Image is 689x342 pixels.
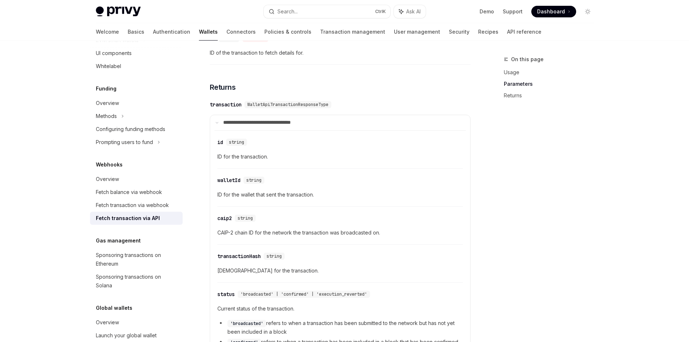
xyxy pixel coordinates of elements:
span: string [229,139,244,145]
div: status [217,291,235,298]
span: CAIP-2 chain ID for the network the transaction was broadcasted on. [217,228,463,237]
a: Fetch balance via webhook [90,186,183,199]
a: Fetch transaction via webhook [90,199,183,212]
div: Fetch transaction via API [96,214,160,223]
div: Configuring funding methods [96,125,165,134]
span: ID for the wallet that sent the transaction. [217,190,463,199]
a: Sponsoring transactions on Ethereum [90,249,183,270]
a: Demo [480,8,494,15]
button: Toggle dark mode [582,6,594,17]
a: Recipes [478,23,498,41]
span: ID of the transaction to fetch details for. [210,48,471,57]
a: Usage [504,67,599,78]
div: Whitelabel [96,62,121,71]
div: Overview [96,318,119,327]
span: [DEMOGRAPHIC_DATA] for the transaction. [217,266,463,275]
div: Fetch balance via webhook [96,188,162,197]
a: Basics [128,23,144,41]
a: Whitelabel [90,60,183,73]
a: UI components [90,47,183,60]
code: 'broadcasted' [227,320,266,327]
a: Parameters [504,78,599,90]
div: Overview [96,175,119,183]
a: Configuring funding methods [90,123,183,136]
div: UI components [96,49,132,58]
a: Security [449,23,469,41]
li: refers to when a transaction has been submitted to the network but has not yet been included in a... [217,319,463,336]
span: On this page [511,55,544,64]
div: Prompting users to fund [96,138,153,147]
a: Sponsoring transactions on Solana [90,270,183,292]
button: Ask AI [394,5,426,18]
span: Dashboard [537,8,565,15]
a: API reference [507,23,541,41]
div: transaction [210,101,242,108]
h5: Global wallets [96,304,132,312]
a: Overview [90,316,183,329]
div: Launch your global wallet [96,331,157,340]
a: Returns [504,90,599,101]
a: Overview [90,173,183,186]
div: Fetch transaction via webhook [96,201,169,210]
div: walletId [217,177,241,184]
span: ID for the transaction. [217,152,463,161]
div: Search... [277,7,298,16]
a: Overview [90,97,183,110]
div: transactionHash [217,253,261,260]
a: Welcome [96,23,119,41]
a: Wallets [199,23,218,41]
a: Dashboard [531,6,576,17]
div: Sponsoring transactions on Ethereum [96,251,178,268]
div: caip2 [217,215,232,222]
span: Ask AI [406,8,421,15]
div: Methods [96,112,117,121]
h5: Funding [96,84,116,93]
span: Current status of the transaction. [217,304,463,313]
a: User management [394,23,440,41]
span: string [238,215,253,221]
h5: Gas management [96,236,141,245]
a: Launch your global wallet [90,329,183,342]
div: id [217,139,223,146]
span: Returns [210,82,236,92]
span: Ctrl K [375,9,386,14]
a: Policies & controls [264,23,311,41]
a: Authentication [153,23,190,41]
div: Sponsoring transactions on Solana [96,273,178,290]
span: WalletApiTransactionResponseType [247,102,328,107]
span: string [267,253,282,259]
div: Overview [96,99,119,107]
a: Connectors [226,23,256,41]
a: Support [503,8,523,15]
h5: Webhooks [96,160,123,169]
span: 'broadcasted' | 'confirmed' | 'execution_reverted' [241,291,367,297]
a: Transaction management [320,23,385,41]
a: Fetch transaction via API [90,212,183,225]
span: string [246,177,261,183]
button: Search...CtrlK [264,5,390,18]
img: light logo [96,7,141,17]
